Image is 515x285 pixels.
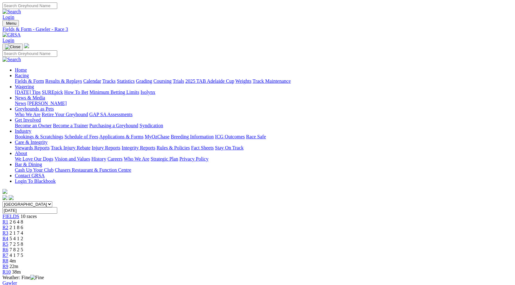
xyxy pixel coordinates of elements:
[2,269,11,275] a: R10
[2,195,7,200] img: facebook.svg
[10,264,18,269] span: 22m
[24,43,29,48] img: logo-grsa-white.png
[10,241,23,247] span: 7 2 5 8
[185,78,234,84] a: 2025 TAB Adelaide Cup
[15,101,26,106] a: News
[15,123,513,128] div: Get Involved
[2,27,513,32] a: Fields & Form - Gawler - Race 3
[15,145,513,151] div: Care & Integrity
[10,236,23,241] span: 5 4 1 2
[53,123,88,128] a: Become a Trainer
[15,140,48,145] a: Care & Integrity
[91,156,106,161] a: History
[2,236,8,241] a: R4
[253,78,291,84] a: Track Maintenance
[2,207,57,214] input: Select date
[2,38,14,43] a: Login
[54,156,90,161] a: Vision and Values
[151,156,178,161] a: Strategic Plan
[117,78,135,84] a: Statistics
[2,275,44,280] span: Weather: Fine
[15,90,513,95] div: Wagering
[55,167,131,173] a: Chasers Restaurant & Function Centre
[27,101,67,106] a: [PERSON_NAME]
[2,32,21,38] img: GRSA
[15,134,63,139] a: Bookings & Scratchings
[215,134,245,139] a: ICG Outcomes
[2,225,8,230] a: R2
[10,253,23,258] span: 4 1 7 5
[15,101,513,106] div: News & Media
[145,134,170,139] a: MyOzChase
[15,90,41,95] a: [DATE] Tips
[2,241,8,247] a: R5
[2,15,14,20] a: Login
[246,134,266,139] a: Race Safe
[157,145,190,150] a: Rules & Policies
[5,44,20,49] img: Close
[102,78,116,84] a: Tracks
[2,44,23,50] button: Toggle navigation
[171,134,214,139] a: Breeding Information
[2,2,57,9] input: Search
[2,57,21,62] img: Search
[10,219,23,224] span: 2 6 4 8
[2,214,19,219] a: FIELDS
[30,275,44,280] img: Fine
[15,167,513,173] div: Bar & Dining
[15,78,513,84] div: Racing
[2,253,8,258] a: R7
[15,145,49,150] a: Stewards Reports
[42,90,63,95] a: SUREpick
[89,112,133,117] a: GAP SA Assessments
[15,95,45,100] a: News & Media
[2,258,8,263] a: R8
[10,247,23,252] span: 7 8 2 5
[6,21,16,26] span: Menu
[83,78,101,84] a: Calendar
[92,145,120,150] a: Injury Reports
[9,195,14,200] img: twitter.svg
[45,78,82,84] a: Results & Replays
[42,112,88,117] a: Retire Your Greyhound
[99,134,144,139] a: Applications & Forms
[12,269,21,275] span: 38m
[2,219,8,224] a: R1
[10,258,16,263] span: 4m
[64,134,98,139] a: Schedule of Fees
[2,230,8,236] a: R3
[2,264,8,269] a: R9
[2,189,7,194] img: logo-grsa-white.png
[10,225,23,230] span: 2 1 8 6
[173,78,184,84] a: Trials
[2,20,19,27] button: Toggle navigation
[15,84,34,89] a: Wagering
[107,156,122,161] a: Careers
[124,156,149,161] a: Who We Are
[15,67,27,73] a: Home
[15,134,513,140] div: Industry
[2,247,8,252] a: R6
[2,9,21,15] img: Search
[15,78,44,84] a: Fields & Form
[15,128,31,134] a: Industry
[15,156,53,161] a: We Love Our Dogs
[15,123,52,128] a: Become an Owner
[235,78,251,84] a: Weights
[15,156,513,162] div: About
[10,230,23,236] span: 2 1 7 4
[20,214,37,219] span: 10 races
[51,145,90,150] a: Track Injury Rebate
[64,90,88,95] a: How To Bet
[140,90,155,95] a: Isolynx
